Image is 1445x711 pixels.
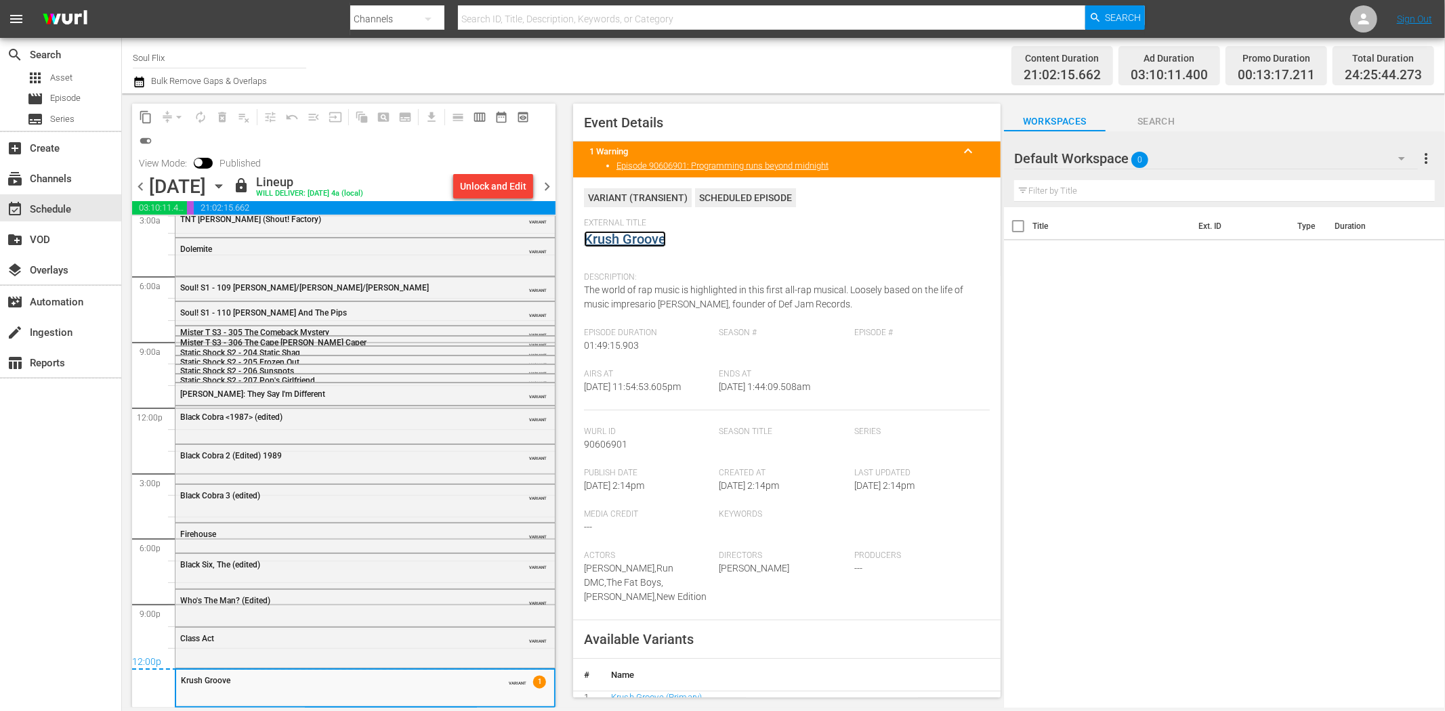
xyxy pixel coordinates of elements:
[180,634,214,643] span: Class Act
[854,427,983,437] span: Series
[584,114,663,131] span: Event Details
[589,146,952,156] title: 1 Warning
[584,272,983,283] span: Description:
[529,595,547,605] span: VARIANT
[281,106,303,128] span: Revert to Primary Episode
[180,412,282,422] span: Black Cobra <1987> (edited)
[584,509,713,520] span: Media Credit
[1131,146,1148,174] span: 0
[7,171,23,187] span: Channels
[529,388,547,399] span: VARIANT
[1032,207,1190,245] th: Title
[509,674,526,685] span: VARIANT
[854,480,915,491] span: [DATE] 2:14pm
[1024,68,1101,83] span: 21:02:15.662
[132,656,556,670] div: 12:00p
[719,427,848,437] span: Season Title
[1419,150,1435,167] span: more_vert
[529,559,547,569] span: VARIANT
[233,177,249,194] span: lock
[952,135,984,167] button: keyboard_arrow_up
[1290,207,1327,245] th: Type
[584,218,983,229] span: External Title
[190,106,211,128] span: Loop Content
[180,283,429,293] span: Soul! S1 - 109 [PERSON_NAME]/[PERSON_NAME]/[PERSON_NAME]
[584,468,713,479] span: Publish Date
[469,106,490,128] span: Week Calendar View
[149,76,267,86] span: Bulk Remove Gaps & Overlaps
[573,691,600,704] td: 1
[256,175,363,190] div: Lineup
[181,676,230,685] span: Krush Groove
[584,439,627,450] span: 90606901
[584,369,713,380] span: Airs At
[584,381,681,392] span: [DATE] 11:54:53.605pm
[1085,5,1145,30] button: Search
[180,328,329,337] span: Mister T S3 - 305 The Comeback Mystery
[529,411,547,422] span: VARIANT
[1345,68,1422,83] span: 24:25:44.273
[1024,49,1101,68] div: Content Duration
[960,143,976,159] span: keyboard_arrow_up
[539,178,556,195] span: chevron_right
[416,104,442,130] span: Download as CSV
[719,509,848,520] span: Keywords
[8,11,24,27] span: menu
[1106,113,1207,130] span: Search
[854,551,983,561] span: Producers
[584,188,692,207] div: VARIANT ( TRANSIENT )
[180,596,270,605] span: Who's The Man? (Edited)
[7,262,23,278] span: Overlays
[584,328,713,339] span: Episode Duration
[194,201,556,215] span: 21:02:15.662
[1327,207,1408,245] th: Duration
[7,140,23,156] span: Create
[529,450,547,460] span: VARIANT
[584,480,644,491] span: [DATE] 2:14pm
[50,91,81,105] span: Episode
[584,521,592,532] span: ---
[139,134,152,148] span: toggle_on
[495,110,508,124] span: date_range_outlined
[529,528,547,539] span: VARIANT
[442,104,469,130] span: Day Calendar View
[854,563,862,574] span: ---
[529,490,547,500] span: VARIANT
[1345,49,1422,68] div: Total Duration
[27,111,43,127] span: Series
[211,106,233,128] span: Select an event to delete
[719,480,780,491] span: [DATE] 2:14pm
[180,358,299,367] span: Static Shock S2 - 205 Frozen Out
[490,106,512,128] span: Month Calendar View
[719,468,848,479] span: Created At
[695,188,796,207] div: Scheduled Episode
[373,106,394,128] span: Create Search Block
[473,110,486,124] span: calendar_view_week_outlined
[1419,142,1435,175] button: more_vert
[180,389,325,399] span: [PERSON_NAME]: They Say I'm Different
[1190,207,1290,245] th: Ext. ID
[7,324,23,341] span: Ingestion
[512,106,534,128] span: View Backup
[719,328,848,339] span: Season #
[132,158,194,169] span: View Mode:
[533,675,546,688] span: 1
[719,369,848,380] span: Ends At
[529,347,547,358] span: VARIANT
[529,213,547,224] span: VARIANT
[180,530,216,539] span: Firehouse
[529,632,547,643] span: VARIANT
[180,366,294,376] span: Static Shock S2 - 206 Sunspots
[135,130,156,152] span: 24 hours Lineup View is ON
[7,47,23,63] span: Search
[584,563,707,602] span: [PERSON_NAME],Run DMC,The Fat Boys,[PERSON_NAME],New Edition
[584,631,694,647] span: Available Variants
[529,307,547,318] span: VARIANT
[180,560,260,569] span: Black Six, The (edited)
[516,110,530,124] span: preview_outlined
[33,3,98,35] img: ans4CAIJ8jUAAAAAAAAAAAAAAAAAAAAAAAAgQb4GAAAAAAAAAAAAAAAAAAAAAAAAJMjXAAAAAAAAAAAAAAAAAAAAAAAAgAT5G...
[1397,14,1432,24] a: Sign Out
[854,468,983,479] span: Last Updated
[132,178,149,195] span: chevron_left
[584,340,639,351] span: 01:49:15.903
